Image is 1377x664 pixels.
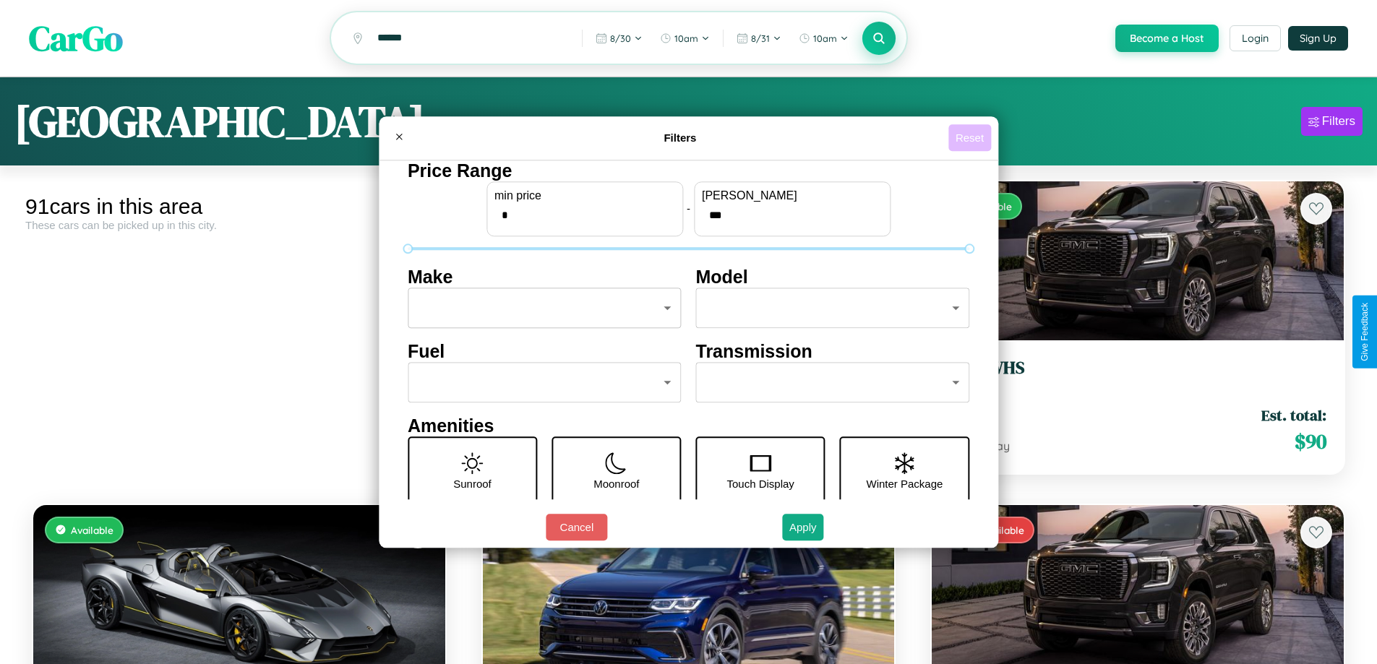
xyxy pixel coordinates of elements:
button: Sign Up [1288,26,1348,51]
h4: Filters [412,131,948,144]
div: Filters [1322,114,1355,129]
h4: Make [408,267,682,288]
button: Filters [1301,107,1363,136]
h3: GMC WHS [949,358,1326,379]
button: 8/30 [588,27,650,50]
p: Touch Display [726,474,794,493]
div: 91 cars in this area [25,194,453,219]
button: Reset [948,124,991,151]
div: These cars can be picked up in this city. [25,219,453,231]
span: 8 / 31 [751,33,770,44]
span: 8 / 30 [610,33,631,44]
label: [PERSON_NAME] [702,189,883,202]
h4: Amenities [408,415,969,436]
h4: Transmission [696,341,970,362]
p: Moonroof [593,474,639,493]
button: Apply [782,514,824,540]
span: $ 90 [1295,427,1326,456]
h4: Model [696,267,970,288]
span: 10am [674,33,698,44]
span: Available [71,524,113,536]
button: Become a Host [1115,25,1219,52]
div: Give Feedback [1360,303,1370,361]
h1: [GEOGRAPHIC_DATA] [14,92,425,151]
button: 10am [792,27,856,50]
button: 8/31 [729,27,789,50]
span: 10am [813,33,837,44]
label: min price [494,189,675,202]
h4: Fuel [408,341,682,362]
h4: Price Range [408,160,969,181]
button: Cancel [546,514,607,540]
span: Est. total: [1261,405,1326,426]
button: 10am [653,27,717,50]
p: - [687,199,690,218]
p: Sunroof [453,474,492,493]
a: GMC WHS2023 [949,358,1326,393]
button: Login [1230,25,1281,51]
span: CarGo [29,14,123,62]
p: Winter Package [867,474,943,493]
